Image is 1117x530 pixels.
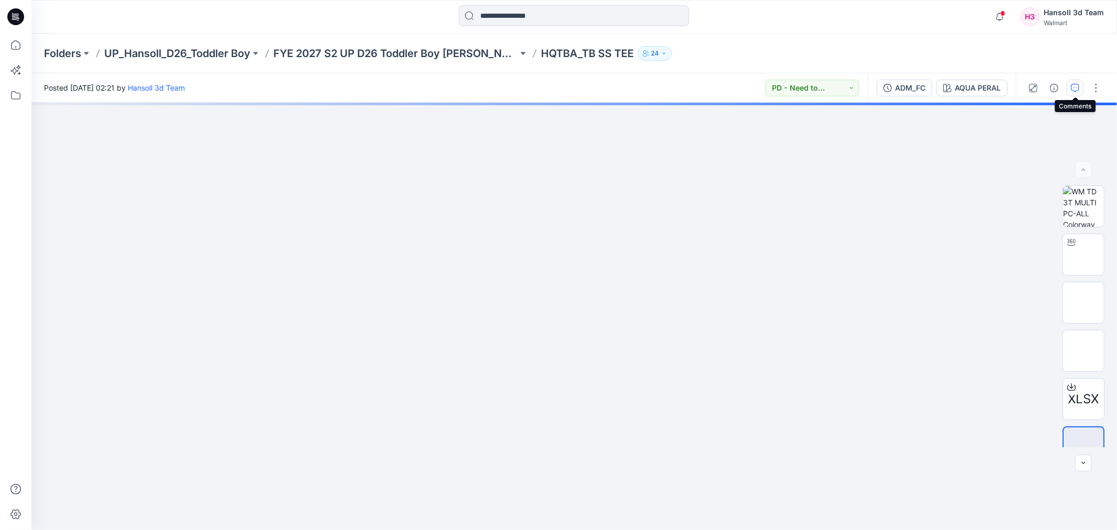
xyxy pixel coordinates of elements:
div: Walmart [1044,19,1104,27]
span: Posted [DATE] 02:21 by [44,82,185,93]
div: Hansoll 3d Team [1044,6,1104,19]
p: HQTBA_TB SS TEE [541,46,634,61]
button: 24 [638,46,672,61]
a: Hansoll 3d Team [128,83,185,92]
a: UP_Hansoll_D26_Toddler Boy [104,46,250,61]
span: XLSX [1068,390,1099,408]
button: Details [1046,80,1063,96]
img: WM TD 3T MULTI PC-ALL Turntable with Avatar [1063,234,1104,275]
button: ADM_FC [877,80,932,96]
div: ADM_FC [895,82,925,94]
p: 24 [651,48,659,59]
div: AQUA PERAL [955,82,1001,94]
img: WM TD 3T MULTI PC-ALL Colorway wo Avatar [1063,186,1104,227]
a: Folders [44,46,81,61]
img: WM TD 3T MULTI PC-ALL Front wo Avatar [1063,282,1104,323]
a: FYE 2027 S2 UP D26 Toddler Boy [PERSON_NAME] [273,46,518,61]
div: H3 [1021,7,1039,26]
button: AQUA PERAL [936,80,1008,96]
